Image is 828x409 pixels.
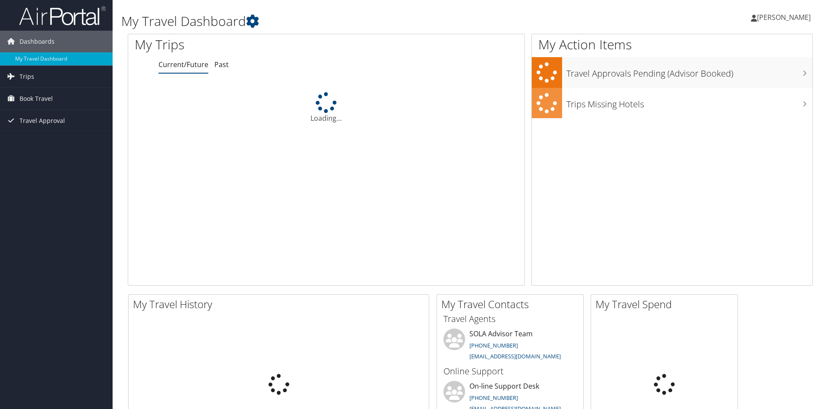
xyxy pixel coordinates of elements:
[133,297,429,312] h2: My Travel History
[441,297,583,312] h2: My Travel Contacts
[19,6,106,26] img: airportal-logo.png
[135,35,353,54] h1: My Trips
[532,57,812,88] a: Travel Approvals Pending (Advisor Booked)
[469,394,518,402] a: [PHONE_NUMBER]
[19,88,53,109] span: Book Travel
[19,31,55,52] span: Dashboards
[443,365,577,377] h3: Online Support
[443,313,577,325] h3: Travel Agents
[128,92,524,123] div: Loading...
[19,66,34,87] span: Trips
[158,60,208,69] a: Current/Future
[757,13,811,22] span: [PERSON_NAME]
[566,63,812,80] h3: Travel Approvals Pending (Advisor Booked)
[469,341,518,349] a: [PHONE_NUMBER]
[595,297,737,312] h2: My Travel Spend
[439,328,581,364] li: SOLA Advisor Team
[532,88,812,119] a: Trips Missing Hotels
[532,35,812,54] h1: My Action Items
[566,94,812,110] h3: Trips Missing Hotels
[121,12,587,30] h1: My Travel Dashboard
[19,110,65,132] span: Travel Approval
[469,352,561,360] a: [EMAIL_ADDRESS][DOMAIN_NAME]
[214,60,229,69] a: Past
[751,4,819,30] a: [PERSON_NAME]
